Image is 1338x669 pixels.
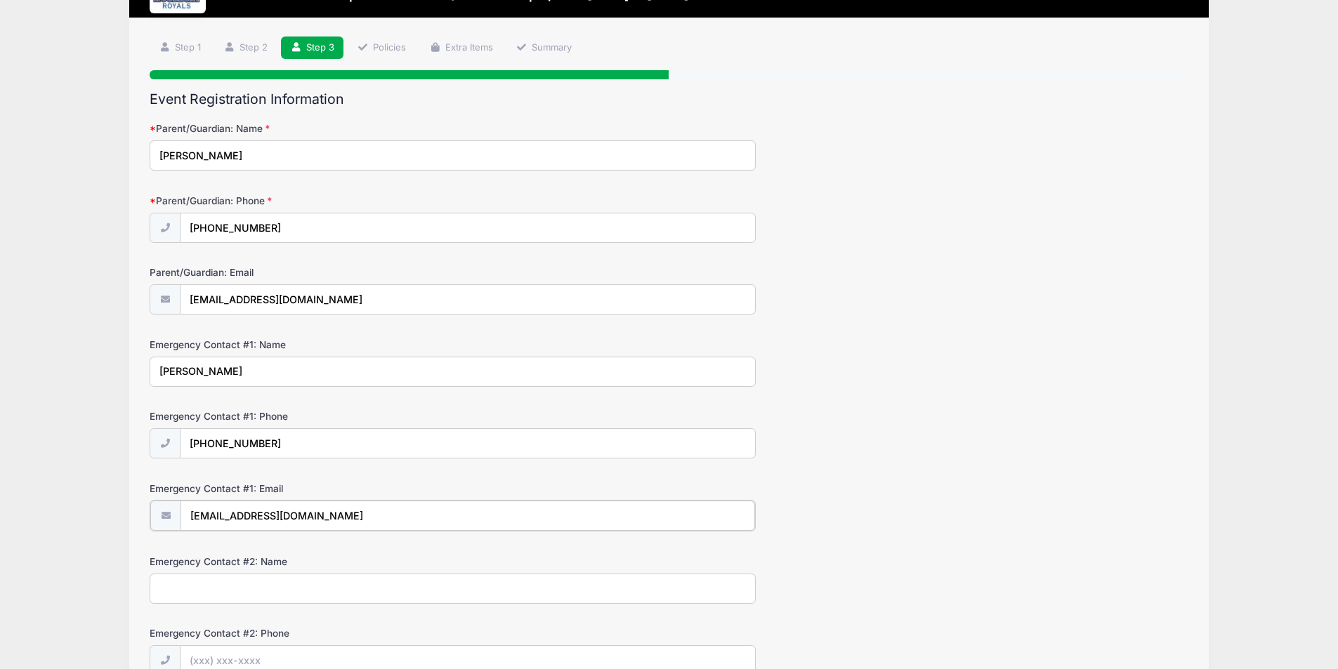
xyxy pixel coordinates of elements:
[150,121,496,135] label: Parent/Guardian: Name
[180,284,756,314] input: email@email.com
[150,555,496,569] label: Emergency Contact #2: Name
[214,37,277,60] a: Step 2
[150,91,1188,107] h2: Event Registration Information
[281,37,343,60] a: Step 3
[150,409,496,423] label: Emergency Contact #1: Phone
[506,37,581,60] a: Summary
[180,428,756,458] input: (xxx) xxx-xxxx
[420,37,502,60] a: Extra Items
[150,482,496,496] label: Emergency Contact #1: Email
[180,213,756,243] input: (xxx) xxx-xxxx
[150,37,210,60] a: Step 1
[348,37,416,60] a: Policies
[150,338,496,352] label: Emergency Contact #1: Name
[150,194,496,208] label: Parent/Guardian: Phone
[181,501,755,531] input: email@email.com
[150,265,496,279] label: Parent/Guardian: Email
[150,626,496,640] label: Emergency Contact #2: Phone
